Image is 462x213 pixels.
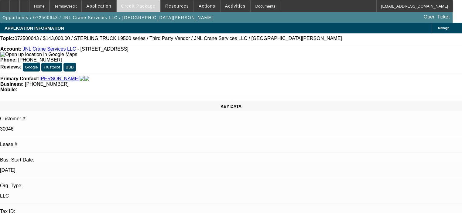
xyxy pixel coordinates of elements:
button: Activities [221,0,250,12]
span: APPLICATION INFORMATION [5,26,64,31]
button: Application [82,0,116,12]
a: Open Ticket [421,12,452,22]
button: Resources [161,0,193,12]
strong: Account: [0,46,21,52]
button: Google [23,63,40,72]
strong: Reviews: [0,64,21,69]
strong: Phone: [0,57,17,62]
a: View Google Maps [0,52,77,57]
button: Trustpilot [41,63,62,72]
button: BBB [63,63,76,72]
button: Actions [194,0,220,12]
strong: Topic: [0,36,15,41]
img: Open up location in Google Maps [0,52,77,57]
strong: Mobile: [0,87,17,92]
span: [PHONE_NUMBER] [18,57,62,62]
a: JNL Crane Services LLC [23,46,76,52]
span: KEY DATA [221,104,241,109]
span: Resources [165,4,189,8]
a: [PERSON_NAME] [39,76,80,82]
img: facebook-icon.png [80,76,84,82]
span: [PHONE_NUMBER] [25,82,69,87]
span: Opportunity / 072500643 / JNL Crane Services LLC / [GEOGRAPHIC_DATA][PERSON_NAME] [2,15,213,20]
strong: Business: [0,82,23,87]
span: Application [86,4,111,8]
img: linkedin-icon.png [84,76,89,82]
span: - [STREET_ADDRESS] [77,46,128,52]
span: Manage [438,26,449,30]
strong: Primary Contact: [0,76,39,82]
span: Actions [199,4,215,8]
span: Credit Package [121,4,156,8]
button: Credit Package [117,0,160,12]
span: 072500643 / $143,000.00 / STERLING TRUCK L9500 series / Third Party Vendor / JNL Crane Services L... [15,36,342,41]
span: Activities [225,4,246,8]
